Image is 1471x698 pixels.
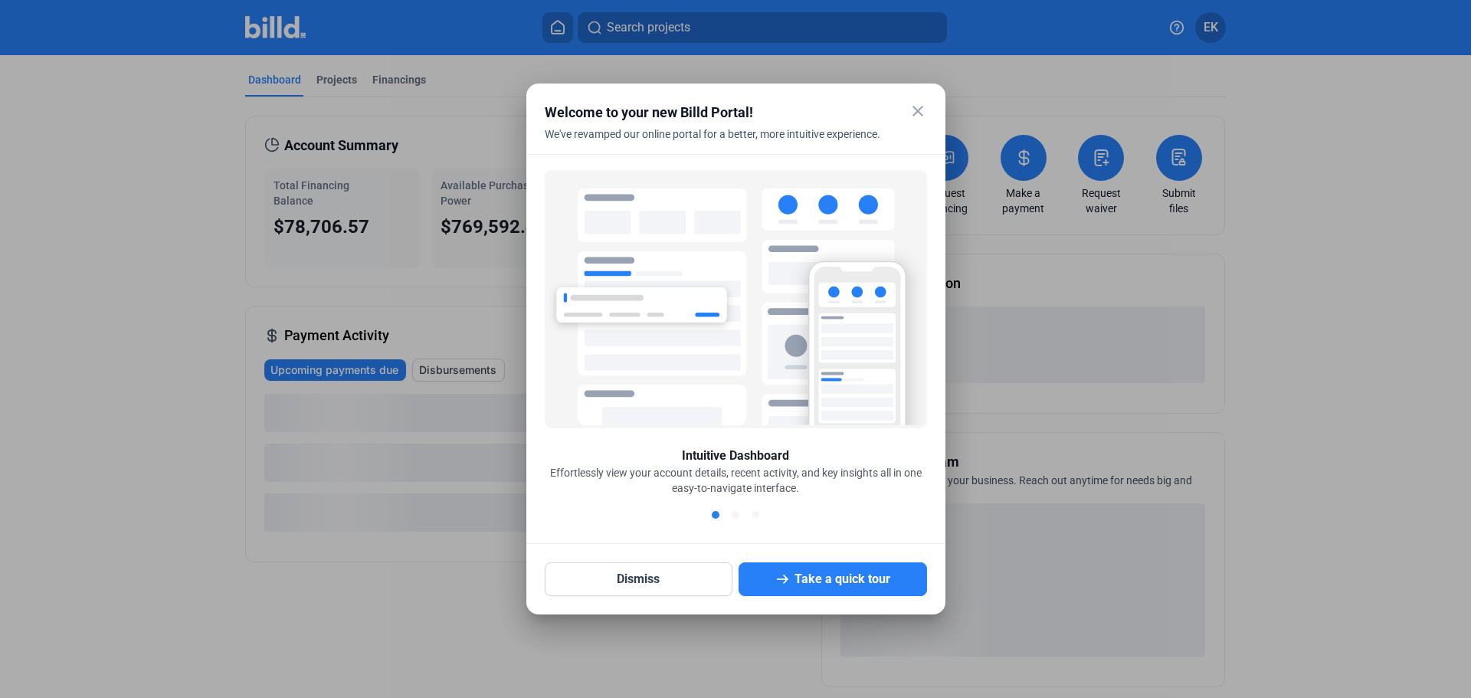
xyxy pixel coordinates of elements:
div: We've revamped our online portal for a better, more intuitive experience. [545,126,889,160]
div: Intuitive Dashboard [682,447,789,465]
button: Dismiss [545,562,733,596]
button: Take a quick tour [739,562,927,596]
div: Effortlessly view your account details, recent activity, and key insights all in one easy-to-navi... [545,465,927,496]
div: Welcome to your new Billd Portal! [545,102,889,123]
mat-icon: close [909,102,927,120]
